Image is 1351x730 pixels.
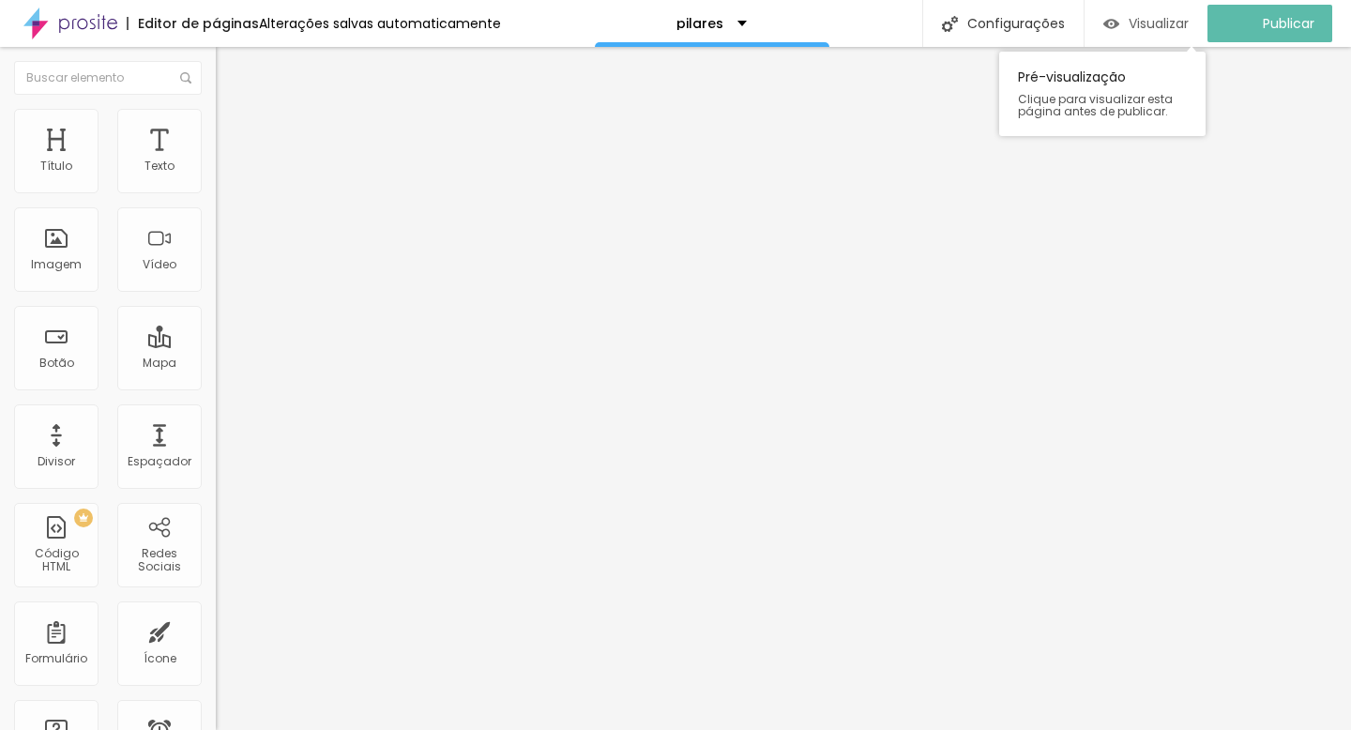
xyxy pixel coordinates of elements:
font: Publicar [1263,14,1314,33]
button: Visualizar [1085,5,1207,42]
font: Ícone [144,650,176,666]
img: Ícone [180,72,191,84]
font: Alterações salvas automaticamente [259,14,501,33]
font: Texto [144,158,175,174]
font: Botão [39,355,74,371]
img: view-1.svg [1103,16,1119,32]
font: Editor de páginas [138,14,259,33]
font: pilares [676,14,723,33]
font: Divisor [38,453,75,469]
font: Vídeo [143,256,176,272]
font: Código HTML [35,545,79,574]
img: Ícone [942,16,958,32]
iframe: Editor [216,47,1351,730]
font: Pré-visualização [1018,68,1126,86]
font: Redes Sociais [138,545,181,574]
button: Publicar [1207,5,1332,42]
font: Espaçador [128,453,191,469]
font: Título [40,158,72,174]
font: Configurações [967,14,1065,33]
font: Imagem [31,256,82,272]
font: Formulário [25,650,87,666]
font: Mapa [143,355,176,371]
input: Buscar elemento [14,61,202,95]
font: Visualizar [1129,14,1189,33]
font: Clique para visualizar esta página antes de publicar. [1018,91,1173,119]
